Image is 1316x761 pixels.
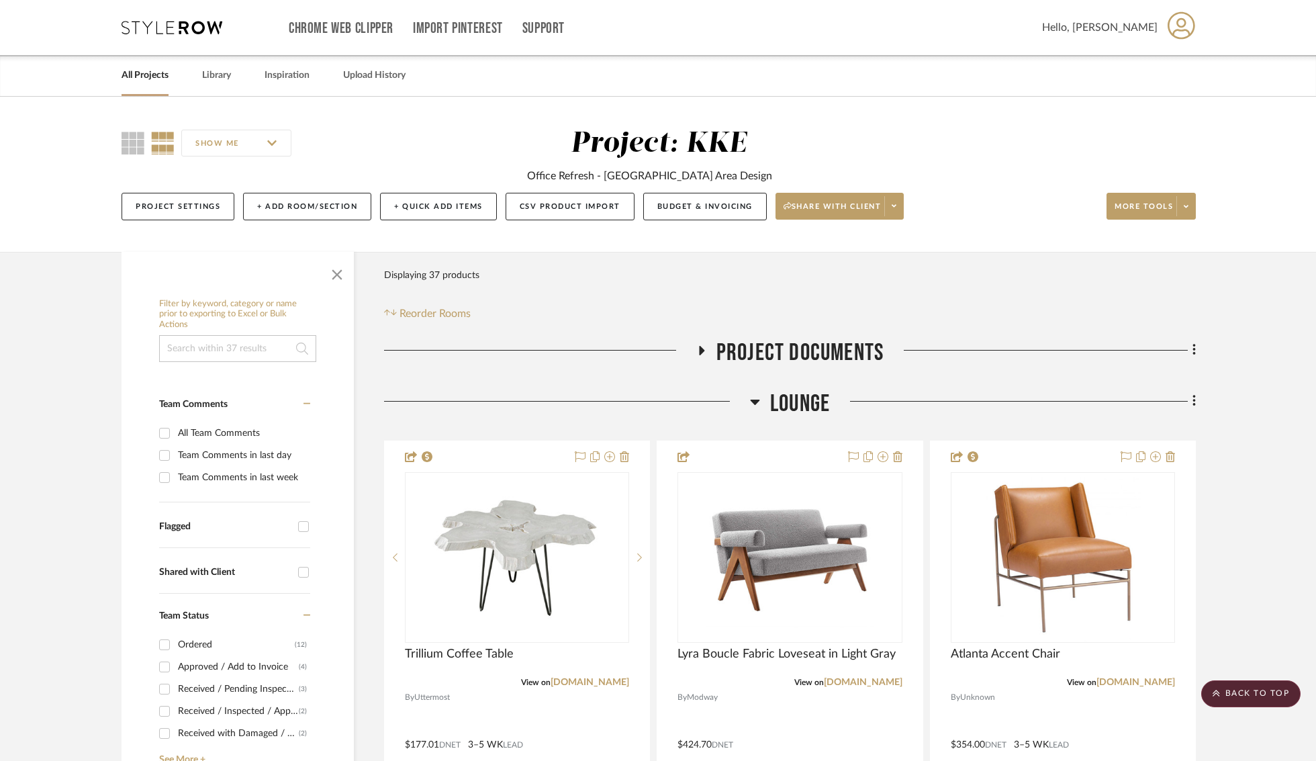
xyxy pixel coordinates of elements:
[770,390,830,418] span: Lounge
[384,262,479,289] div: Displaying 37 products
[951,691,960,704] span: By
[1067,678,1096,686] span: View on
[178,467,307,488] div: Team Comments in last week
[122,66,169,85] a: All Projects
[324,259,350,285] button: Close
[1096,678,1175,687] a: [DOMAIN_NAME]
[380,193,497,220] button: + Quick Add Items
[951,473,1174,642] div: 0
[178,723,299,744] div: Received with Damaged / Awaiting Vendor Response
[1115,202,1173,222] span: More tools
[551,678,629,687] a: [DOMAIN_NAME]
[399,306,471,322] span: Reorder Rooms
[643,193,767,220] button: Budget & Invoicing
[299,701,307,722] div: (2)
[794,678,824,686] span: View on
[159,521,291,533] div: Flagged
[1201,680,1301,707] scroll-to-top-button: BACK TO TOP
[299,678,307,700] div: (3)
[706,474,874,641] img: Lyra Boucle Fabric Loveseat in Light Gray
[433,474,601,641] img: Trillium Coffee Table
[571,130,747,158] div: Project: KKE
[343,66,406,85] a: Upload History
[159,400,228,409] span: Team Comments
[405,691,414,704] span: By
[243,193,371,220] button: + Add Room/Section
[716,339,884,367] span: PROJECT DOCUMENTS
[824,678,902,687] a: [DOMAIN_NAME]
[677,647,896,662] span: Lyra Boucle Fabric Loveseat in Light Gray
[159,299,316,330] h6: Filter by keyword, category or name prior to exporting to Excel or Bulk Actions
[178,701,299,722] div: Received / Inspected / Approved
[677,691,687,704] span: By
[985,474,1141,641] img: Atlanta Accent Chair
[413,23,503,34] a: Import Pinterest
[159,335,316,362] input: Search within 37 results
[405,647,514,662] span: Trillium Coffee Table
[414,691,450,704] span: Uttermost
[384,306,471,322] button: Reorder Rooms
[527,168,772,184] div: Office Refresh - [GEOGRAPHIC_DATA] Area Design
[178,678,299,700] div: Received / Pending Inspection
[265,66,310,85] a: Inspiration
[289,23,393,34] a: Chrome Web Clipper
[122,193,234,220] button: Project Settings
[159,611,209,621] span: Team Status
[178,445,307,466] div: Team Comments in last day
[299,656,307,678] div: (4)
[1107,193,1196,220] button: More tools
[678,473,901,642] div: 0
[178,634,295,656] div: Ordered
[299,723,307,744] div: (2)
[951,647,1060,662] span: Atlanta Accent Chair
[522,23,565,34] a: Support
[506,193,634,220] button: CSV Product Import
[521,678,551,686] span: View on
[178,656,299,678] div: Approved / Add to Invoice
[960,691,995,704] span: Unknown
[202,66,231,85] a: Library
[295,634,307,656] div: (12)
[178,422,307,444] div: All Team Comments
[159,567,291,578] div: Shared with Client
[406,473,628,642] div: 0
[1042,19,1158,36] span: Hello, [PERSON_NAME]
[784,202,882,222] span: Share with client
[687,691,718,704] span: Modway
[775,193,904,220] button: Share with client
